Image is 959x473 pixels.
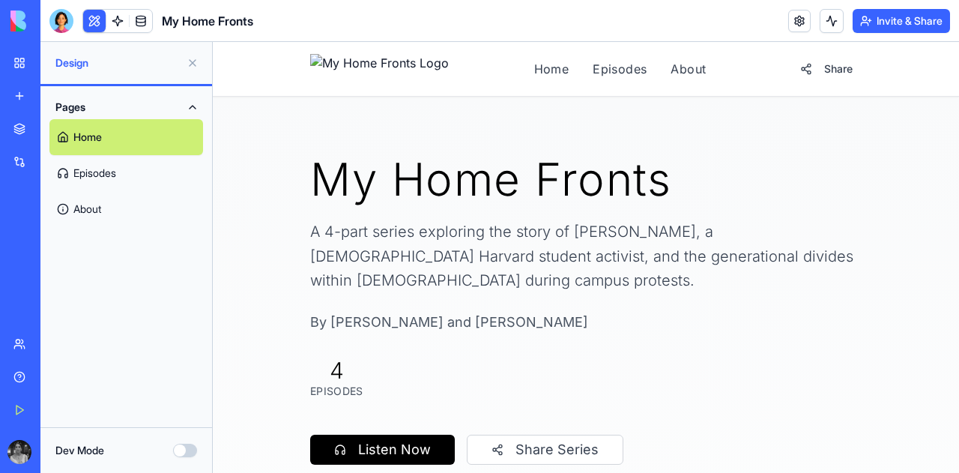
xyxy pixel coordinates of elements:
[7,440,31,464] img: ACg8ocJpo7-6uNqbL2O6o9AdRcTI_wCXeWsoHdL_BBIaBlFxyFzsYWgr=s96-c
[380,18,434,36] a: Episodes
[55,443,104,458] label: Dev Mode
[611,19,640,34] span: Share
[10,10,103,31] img: logo
[853,9,950,33] button: Invite & Share
[97,269,649,291] p: By [PERSON_NAME] and [PERSON_NAME]
[321,18,357,36] a: Home
[55,55,181,70] span: Design
[49,191,203,227] a: About
[97,342,151,357] div: Episodes
[49,155,203,191] a: Episodes
[49,119,203,155] a: Home
[578,13,649,40] button: Share
[97,12,236,42] img: My Home Fronts Logo
[162,12,253,30] span: My Home Fronts
[97,393,242,423] button: Listen Now
[97,115,649,160] h1: My Home Fronts
[254,393,411,423] button: Share Series
[97,178,649,251] p: A 4-part series exploring the story of [PERSON_NAME], a [DEMOGRAPHIC_DATA] Harvard student activi...
[49,95,203,119] button: Pages
[458,18,493,36] a: About
[97,315,151,342] div: 4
